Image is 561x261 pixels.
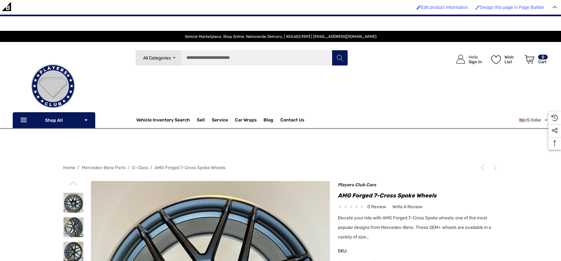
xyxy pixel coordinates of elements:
[155,165,225,170] a: AMG Forged 7-Cross Spoke Wheels
[82,165,126,170] a: Mercedes-Benz Parts
[504,55,521,64] p: Wish List
[472,2,547,13] a: Enabled brush for page builder edit. Design this page in Page Builder
[469,55,482,59] p: Hello
[185,34,377,39] span: Vehicle Marketplace. Shop Online. Nationwide Delivery. | 404.602.9593 | [EMAIL_ADDRESS][DOMAIN_NAME]
[212,117,228,124] a: Service
[143,55,170,61] span: All Categories
[538,59,548,64] p: Cart
[264,117,273,124] a: Blog
[552,6,557,9] img: Close Admin Bar
[332,50,348,66] button: Search
[480,5,544,10] span: Design this page in Page Builder
[63,165,75,170] a: Home
[522,48,548,73] a: Cart with 0 items
[479,164,488,171] a: Previous
[280,117,304,124] a: Contact Us
[20,117,29,124] svg: Icon Line
[69,179,77,187] svg: Go to slide 4 of 4
[84,118,88,122] svg: Icon Arrow Down
[197,114,212,127] a: Sell
[489,164,498,171] a: Next
[132,165,148,170] a: G-Class
[172,56,177,60] svg: Icon Arrow Down
[469,59,482,64] p: Sign In
[235,117,257,124] span: Car Wraps
[392,203,422,211] a: Write a Review
[135,50,181,66] a: All Categories Icon Arrow Down Icon Arrow Up
[413,2,471,13] a: Enabled brush for product edit Edit product information
[488,48,522,70] a: Wish List Wish List
[197,117,205,124] span: Sell
[538,55,548,59] p: 0
[63,193,83,213] img: AMG Forged Monoblock Wheels
[338,215,491,240] span: Elevate your ride with AMG Forged 7-Cross Spoke wheels, one of the most popular designs from Merc...
[548,140,561,147] svg: Top
[63,217,83,237] img: AMG Forged Monoblock Wheels
[338,190,498,201] h1: AMG Forged 7-Cross Spoke Wheels
[491,55,501,64] svg: Wish List
[449,48,485,70] a: Sign in
[136,117,190,124] a: Vehicle Inventory Search
[475,5,480,10] img: Enabled brush for page builder edit.
[235,114,264,127] a: Car Wraps
[338,247,370,256] span: SKU:
[551,127,558,134] svg: Social Media
[551,115,558,121] svg: Recently Viewed
[13,112,95,128] p: Shop All
[525,55,534,64] svg: Review Your Cart
[63,162,498,173] nav: Breadcrumb
[367,203,386,211] span: 0 review
[338,182,376,188] a: Players Club Cars
[519,114,548,127] a: USD
[21,54,85,118] img: Players Club | Cars For Sale
[392,204,422,210] span: Write a Review
[421,5,468,10] span: Edit product information
[456,55,465,64] svg: Icon User Account
[417,5,421,10] img: Enabled brush for product edit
